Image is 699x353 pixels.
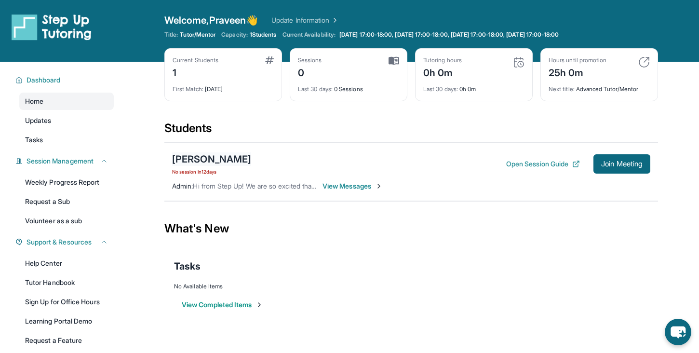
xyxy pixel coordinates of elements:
[19,255,114,272] a: Help Center
[25,135,43,145] span: Tasks
[298,80,399,93] div: 0 Sessions
[506,159,580,169] button: Open Session Guide
[164,207,658,250] div: What's New
[337,31,561,39] a: [DATE] 17:00-18:00, [DATE] 17:00-18:00, [DATE] 17:00-18:00, [DATE] 17:00-18:00
[271,15,339,25] a: Update Information
[12,14,92,41] img: logo
[601,161,643,167] span: Join Meeting
[423,64,462,80] div: 0h 0m
[172,182,193,190] span: Admin :
[27,75,61,85] span: Dashboard
[549,64,606,80] div: 25h 0m
[549,56,606,64] div: Hours until promotion
[27,156,94,166] span: Session Management
[182,300,263,310] button: View Completed Items
[193,182,604,190] span: Hi from Step Up! We are so excited that you are matched with one another. We hope that you have a...
[282,31,336,39] span: Current Availability:
[164,121,658,142] div: Students
[375,182,383,190] img: Chevron-Right
[19,293,114,311] a: Sign Up for Office Hours
[265,56,274,64] img: card
[27,237,92,247] span: Support & Resources
[513,56,524,68] img: card
[19,193,114,210] a: Request a Sub
[329,15,339,25] img: Chevron Right
[19,112,114,129] a: Updates
[19,212,114,230] a: Volunteer as a sub
[298,56,322,64] div: Sessions
[164,31,178,39] span: Title:
[665,319,691,345] button: chat-button
[164,14,258,27] span: Welcome, Praveen 👋
[593,154,650,174] button: Join Meeting
[298,64,322,80] div: 0
[19,131,114,149] a: Tasks
[172,168,251,176] span: No session in 12 days
[174,259,201,273] span: Tasks
[173,85,203,93] span: First Match :
[298,85,333,93] span: Last 30 days :
[549,80,650,93] div: Advanced Tutor/Mentor
[173,56,218,64] div: Current Students
[23,75,108,85] button: Dashboard
[173,80,274,93] div: [DATE]
[172,152,251,166] div: [PERSON_NAME]
[19,274,114,291] a: Tutor Handbook
[25,116,52,125] span: Updates
[423,85,458,93] span: Last 30 days :
[23,156,108,166] button: Session Management
[19,332,114,349] a: Request a Feature
[250,31,277,39] span: 1 Students
[23,237,108,247] button: Support & Resources
[423,80,524,93] div: 0h 0m
[173,64,218,80] div: 1
[174,283,648,290] div: No Available Items
[221,31,248,39] span: Capacity:
[180,31,215,39] span: Tutor/Mentor
[423,56,462,64] div: Tutoring hours
[339,31,559,39] span: [DATE] 17:00-18:00, [DATE] 17:00-18:00, [DATE] 17:00-18:00, [DATE] 17:00-18:00
[549,85,575,93] span: Next title :
[19,93,114,110] a: Home
[25,96,43,106] span: Home
[19,312,114,330] a: Learning Portal Demo
[323,181,383,191] span: View Messages
[19,174,114,191] a: Weekly Progress Report
[638,56,650,68] img: card
[389,56,399,65] img: card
